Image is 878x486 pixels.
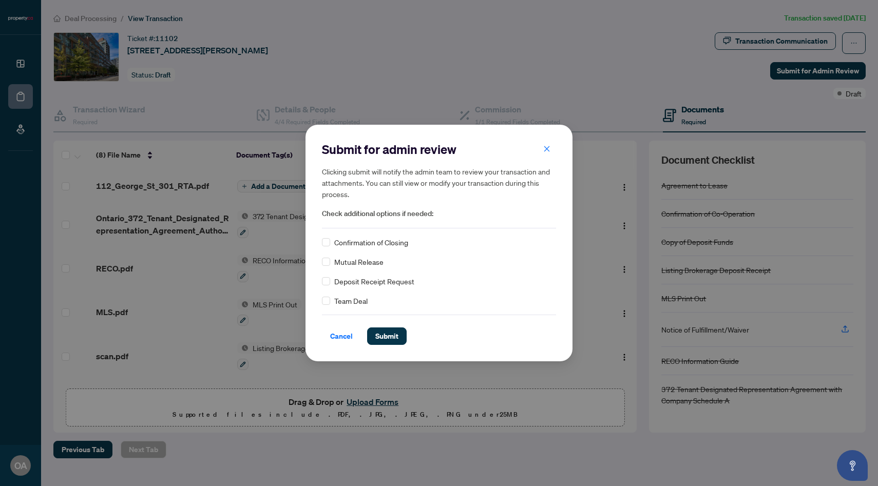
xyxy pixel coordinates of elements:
[322,166,556,200] h5: Clicking submit will notify the admin team to review your transaction and attachments. You can st...
[334,237,408,248] span: Confirmation of Closing
[322,327,361,345] button: Cancel
[334,256,384,267] span: Mutual Release
[330,328,353,344] span: Cancel
[322,141,556,158] h2: Submit for admin review
[334,276,414,287] span: Deposit Receipt Request
[837,450,868,481] button: Open asap
[322,208,556,220] span: Check additional options if needed:
[375,328,398,344] span: Submit
[367,327,407,345] button: Submit
[334,295,368,306] span: Team Deal
[543,145,550,152] span: close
